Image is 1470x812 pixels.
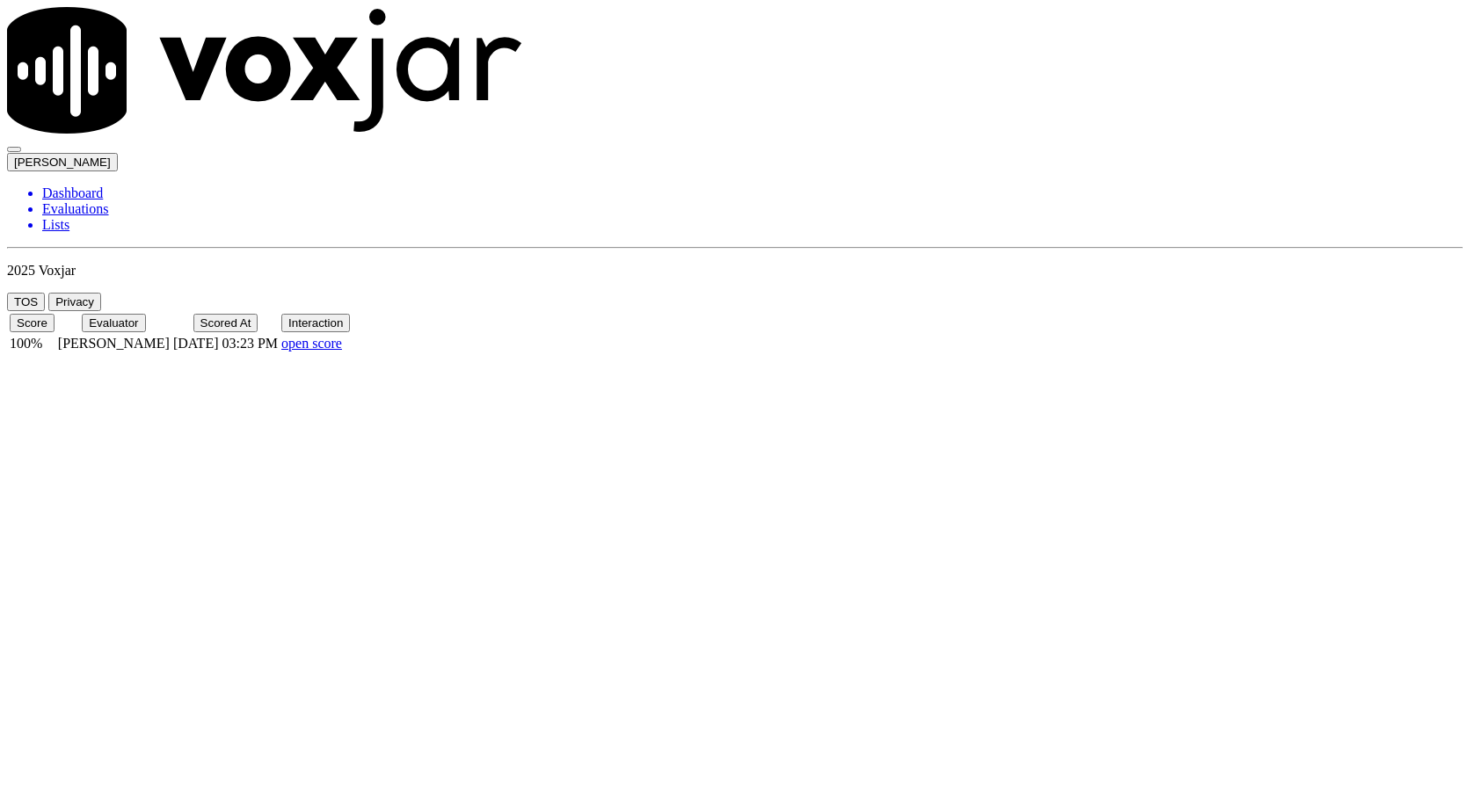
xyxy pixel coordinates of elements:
button: TOS [7,293,45,311]
a: Lists [42,217,1463,233]
button: Evaluator [82,314,145,332]
div: 100 % [10,336,55,352]
button: [PERSON_NAME] [7,153,118,171]
span: [PERSON_NAME] [14,156,111,169]
p: 2025 Voxjar [7,263,1463,279]
a: open score [281,336,342,351]
a: Evaluations [42,201,1463,217]
a: Dashboard [42,185,1463,201]
button: Scored At [193,314,258,332]
button: Interaction [281,314,350,332]
button: Privacy [48,293,101,311]
button: Score [10,314,55,332]
img: voxjar logo [7,7,522,134]
div: [PERSON_NAME] [58,336,170,352]
div: [DATE] 03:23 PM [173,336,278,352]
